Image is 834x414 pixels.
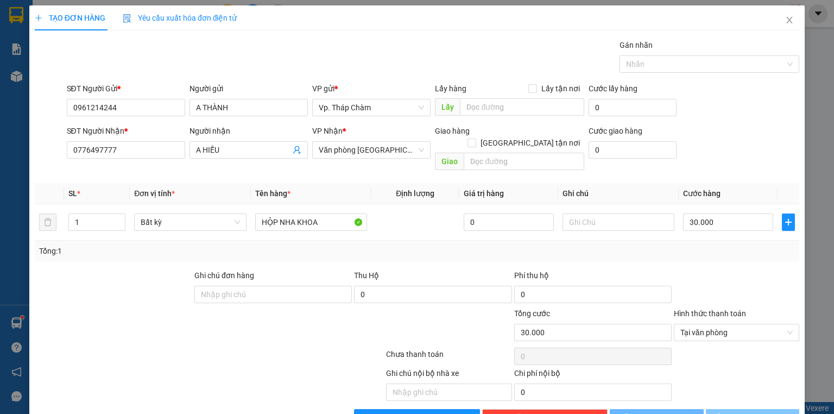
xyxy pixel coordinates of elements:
label: Cước giao hàng [589,127,642,135]
div: Phí thu hộ [514,269,672,286]
input: 0 [464,214,554,231]
span: Giao hàng [435,127,470,135]
input: Cước giao hàng [589,141,677,159]
button: Close [774,5,805,36]
span: Tổng cước [514,309,550,318]
input: Nhập ghi chú [386,384,511,401]
span: Văn phòng Tân Phú [319,142,424,158]
span: Lấy hàng [435,84,466,93]
img: icon [123,14,131,23]
input: Ghi chú đơn hàng [194,286,352,303]
span: Lấy tận nơi [537,83,584,95]
span: [GEOGRAPHIC_DATA] tận nơi [476,137,584,149]
span: Thu Hộ [354,271,379,280]
b: An Anh Limousine [14,70,60,121]
span: Giao [435,153,464,170]
span: Bất kỳ [141,214,239,230]
input: VD: Bàn, Ghế [255,214,367,231]
span: SL [68,189,77,198]
span: Tên hàng [255,189,290,198]
span: Yêu cầu xuất hóa đơn điện tử [123,14,237,22]
span: Giá trị hàng [464,189,504,198]
div: VP gửi [312,83,431,95]
label: Cước lấy hàng [589,84,637,93]
span: user-add [293,146,301,154]
div: SĐT Người Nhận [67,125,185,137]
span: Lấy [435,98,460,116]
div: Người nhận [189,125,308,137]
span: close [785,16,794,24]
span: Cước hàng [683,189,721,198]
div: Chưa thanh toán [385,348,513,367]
input: Cước lấy hàng [589,99,677,116]
div: Chi phí nội bộ [514,367,672,384]
span: plus [35,14,42,22]
div: SĐT Người Gửi [67,83,185,95]
span: VP Nhận [312,127,343,135]
input: Dọc đường [460,98,584,116]
span: plus [782,218,794,227]
span: TẠO ĐƠN HÀNG [35,14,105,22]
input: Dọc đường [464,153,584,170]
button: plus [782,214,795,231]
span: Định lượng [396,189,434,198]
div: Tổng: 1 [39,245,323,257]
th: Ghi chú [558,183,679,204]
label: Hình thức thanh toán [674,309,746,318]
button: delete [39,214,56,231]
input: Ghi Chú [563,214,674,231]
label: Ghi chú đơn hàng [194,271,254,280]
span: Tại văn phòng [680,324,793,341]
div: Người gửi [189,83,308,95]
span: Đơn vị tính [134,189,175,198]
div: Ghi chú nội bộ nhà xe [386,367,511,384]
label: Gán nhãn [620,41,653,49]
span: Vp. Tháp Chàm [319,99,424,116]
b: Biên nhận gởi hàng hóa [70,16,104,104]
